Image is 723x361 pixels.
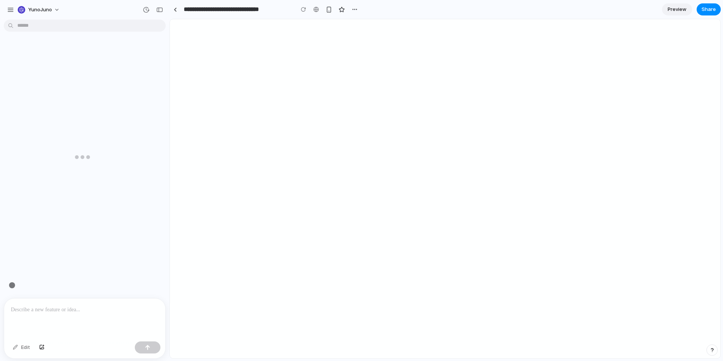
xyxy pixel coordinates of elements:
a: Preview [662,3,692,15]
span: YunoJuno [28,6,52,14]
button: Share [697,3,721,15]
span: Share [702,6,716,13]
button: YunoJuno [15,4,64,16]
span: Preview [668,6,686,13]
